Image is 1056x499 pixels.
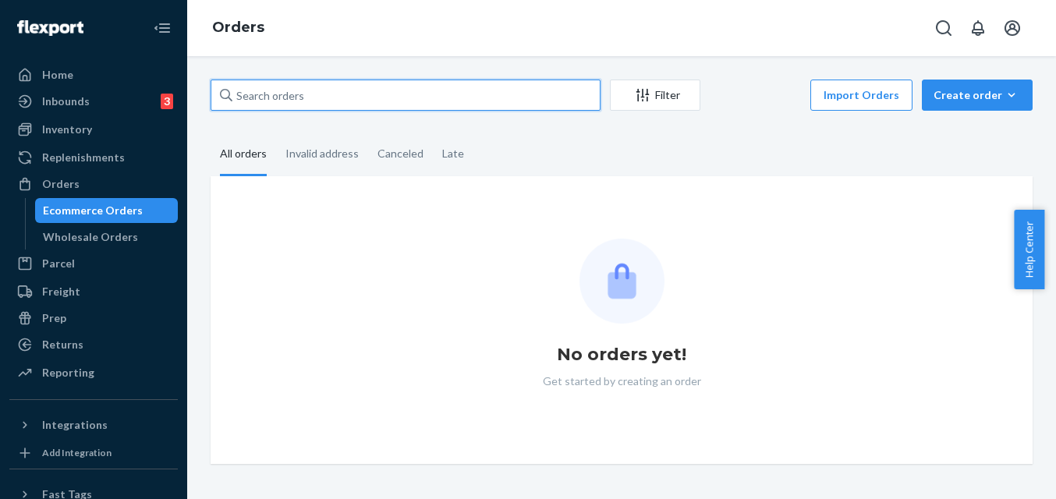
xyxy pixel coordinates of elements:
div: Returns [42,337,83,352]
button: Open notifications [962,12,994,44]
input: Search orders [211,80,601,111]
a: Inbounds3 [9,89,178,114]
div: Create order [934,87,1021,103]
button: Filter [610,80,700,111]
div: 3 [161,94,173,109]
ol: breadcrumbs [200,5,277,51]
button: Help Center [1014,210,1044,289]
div: Ecommerce Orders [43,203,143,218]
a: Wholesale Orders [35,225,179,249]
div: All orders [220,133,267,176]
button: Close Navigation [147,12,178,44]
a: Returns [9,332,178,357]
a: Home [9,62,178,87]
a: Freight [9,279,178,304]
img: Flexport logo [17,20,83,36]
div: Inventory [42,122,92,137]
a: Inventory [9,117,178,142]
div: Integrations [42,417,108,433]
button: Create order [922,80,1033,111]
a: Replenishments [9,145,178,170]
a: Parcel [9,251,178,276]
div: Invalid address [285,133,359,174]
a: Orders [9,172,178,196]
div: Inbounds [42,94,90,109]
div: Wholesale Orders [43,229,138,245]
div: Prep [42,310,66,326]
a: Add Integration [9,444,178,462]
button: Integrations [9,412,178,437]
a: Ecommerce Orders [35,198,179,223]
button: Open account menu [997,12,1028,44]
div: Replenishments [42,150,125,165]
div: Home [42,67,73,83]
a: Prep [9,306,178,331]
div: Freight [42,284,80,299]
div: Add Integration [42,446,112,459]
button: Open Search Box [928,12,959,44]
a: Reporting [9,360,178,385]
div: Orders [42,176,80,192]
div: Late [442,133,464,174]
h1: No orders yet! [557,342,686,367]
div: Filter [611,87,700,103]
button: Import Orders [810,80,912,111]
div: Parcel [42,256,75,271]
a: Orders [212,19,264,36]
div: Reporting [42,365,94,380]
p: Get started by creating an order [543,373,701,389]
img: Empty list [579,239,664,324]
div: Canceled [377,133,423,174]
